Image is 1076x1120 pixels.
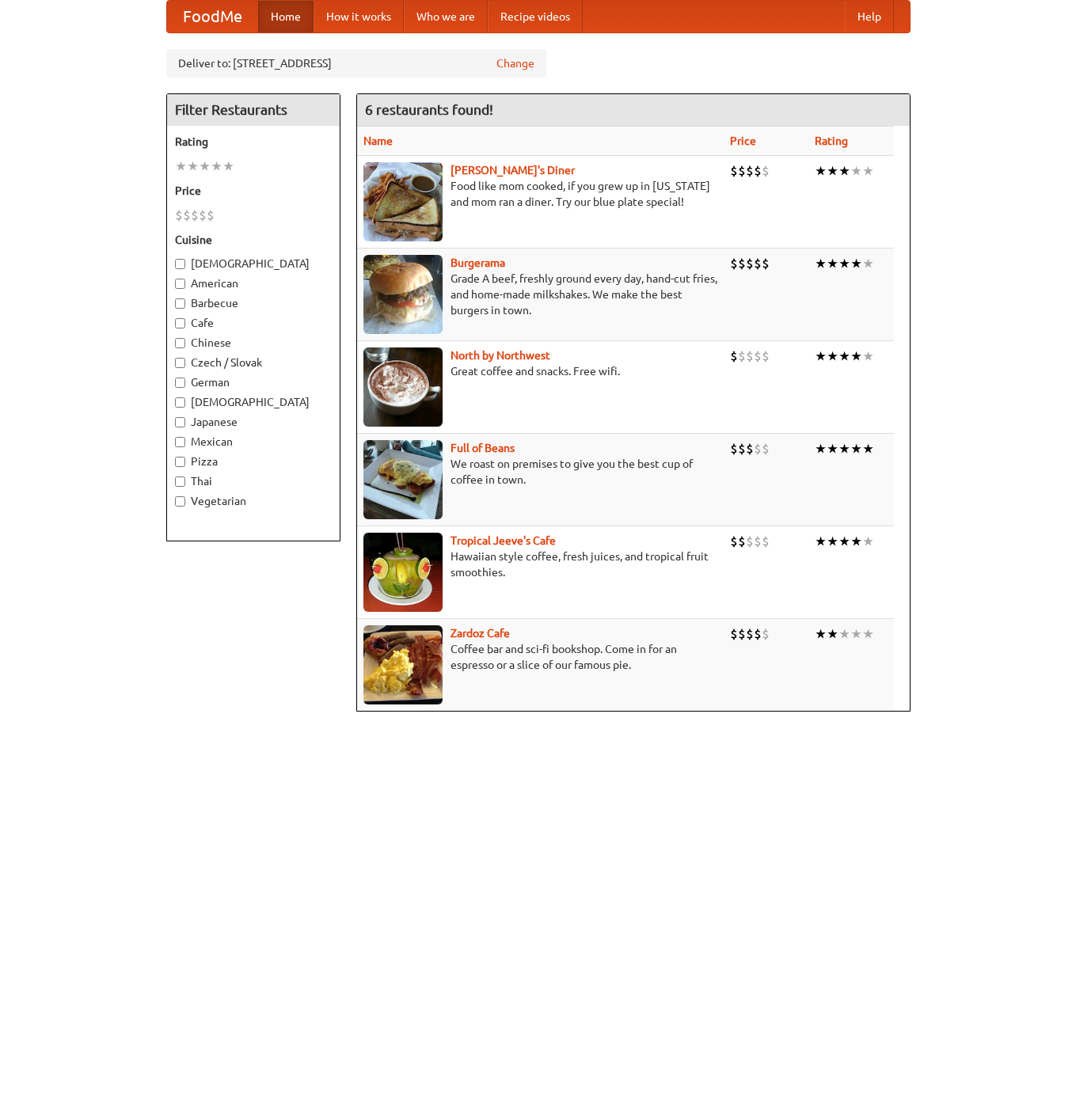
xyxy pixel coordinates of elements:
[730,162,738,180] li: $
[488,1,583,32] a: Recipe videos
[838,440,850,457] li: ★
[175,358,185,368] input: Czech / Slovak
[404,1,488,32] a: Who we are
[451,164,575,177] a: [PERSON_NAME]'s Diner
[451,627,510,640] a: Zardoz Cafe
[738,255,746,272] li: $
[762,347,770,365] li: $
[222,158,234,175] li: ★
[175,378,185,388] input: German
[815,135,848,147] a: Rating
[363,271,717,318] p: Grade A beef, freshly ground every day, hand-cut fries, and home-made milkshakes. We make the bes...
[850,347,862,365] li: ★
[754,255,762,272] li: $
[845,1,894,32] a: Help
[175,275,332,291] label: American
[762,440,770,457] li: $
[862,162,874,180] li: ★
[175,259,185,269] input: [DEMOGRAPHIC_DATA]
[850,533,862,550] li: ★
[363,162,443,241] img: sallys.jpg
[451,349,550,362] a: North by Northwest
[175,374,332,390] label: German
[175,414,332,430] label: Japanese
[175,476,185,487] input: Thai
[754,162,762,180] li: $
[730,255,738,272] li: $
[815,625,827,643] li: ★
[746,162,754,180] li: $
[730,440,738,457] li: $
[314,1,404,32] a: How it works
[175,298,185,309] input: Barbecue
[363,135,393,147] a: Name
[815,162,827,180] li: ★
[363,347,443,427] img: north.jpg
[363,440,443,519] img: beans.jpg
[175,295,332,311] label: Barbecue
[363,641,717,673] p: Coffee bar and sci-fi bookshop. Come in for an espresso or a slice of our famous pie.
[166,49,546,78] div: Deliver to: [STREET_ADDRESS]
[746,255,754,272] li: $
[754,440,762,457] li: $
[815,347,827,365] li: ★
[191,207,199,224] li: $
[730,625,738,643] li: $
[730,347,738,365] li: $
[850,625,862,643] li: ★
[207,207,215,224] li: $
[754,533,762,550] li: $
[175,134,332,150] h5: Rating
[363,255,443,334] img: burgerama.jpg
[850,255,862,272] li: ★
[862,625,874,643] li: ★
[762,255,770,272] li: $
[167,94,340,126] h4: Filter Restaurants
[175,338,185,348] input: Chinese
[187,158,199,175] li: ★
[496,55,534,71] a: Change
[175,158,187,175] li: ★
[754,625,762,643] li: $
[838,533,850,550] li: ★
[175,355,332,370] label: Czech / Slovak
[827,162,838,180] li: ★
[838,255,850,272] li: ★
[746,347,754,365] li: $
[363,178,717,210] p: Food like mom cooked, if you grew up in [US_STATE] and mom ran a diner. Try our blue plate special!
[762,533,770,550] li: $
[363,363,717,379] p: Great coffee and snacks. Free wifi.
[365,102,493,117] ng-pluralize: 6 restaurants found!
[183,207,191,224] li: $
[827,440,838,457] li: ★
[850,440,862,457] li: ★
[363,549,717,580] p: Hawaiian style coffee, fresh juices, and tropical fruit smoothies.
[815,533,827,550] li: ★
[730,533,738,550] li: $
[175,457,185,467] input: Pizza
[363,456,717,488] p: We roast on premises to give you the best cup of coffee in town.
[175,256,332,271] label: [DEMOGRAPHIC_DATA]
[363,533,443,612] img: jeeves.jpg
[451,442,515,454] a: Full of Beans
[167,1,258,32] a: FoodMe
[827,625,838,643] li: ★
[838,162,850,180] li: ★
[862,440,874,457] li: ★
[738,162,746,180] li: $
[815,255,827,272] li: ★
[451,534,556,547] b: Tropical Jeeve's Cafe
[175,315,332,331] label: Cafe
[838,625,850,643] li: ★
[175,417,185,427] input: Japanese
[451,256,505,269] a: Burgerama
[862,533,874,550] li: ★
[838,347,850,365] li: ★
[175,454,332,469] label: Pizza
[175,335,332,351] label: Chinese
